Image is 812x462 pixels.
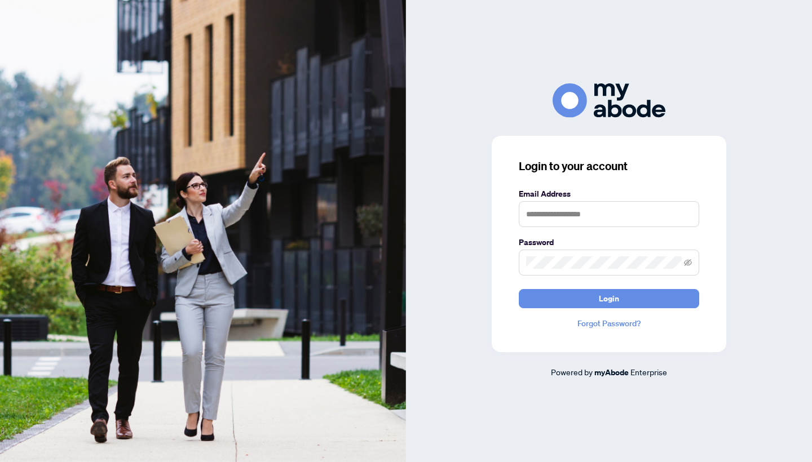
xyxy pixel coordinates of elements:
span: Powered by [551,367,593,377]
img: ma-logo [553,83,665,118]
button: Login [519,289,699,308]
label: Password [519,236,699,248]
h3: Login to your account [519,158,699,174]
label: Email Address [519,188,699,200]
a: myAbode [594,366,629,379]
a: Forgot Password? [519,317,699,330]
span: eye-invisible [684,259,692,266]
span: Login [599,290,619,308]
span: Enterprise [630,367,667,377]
